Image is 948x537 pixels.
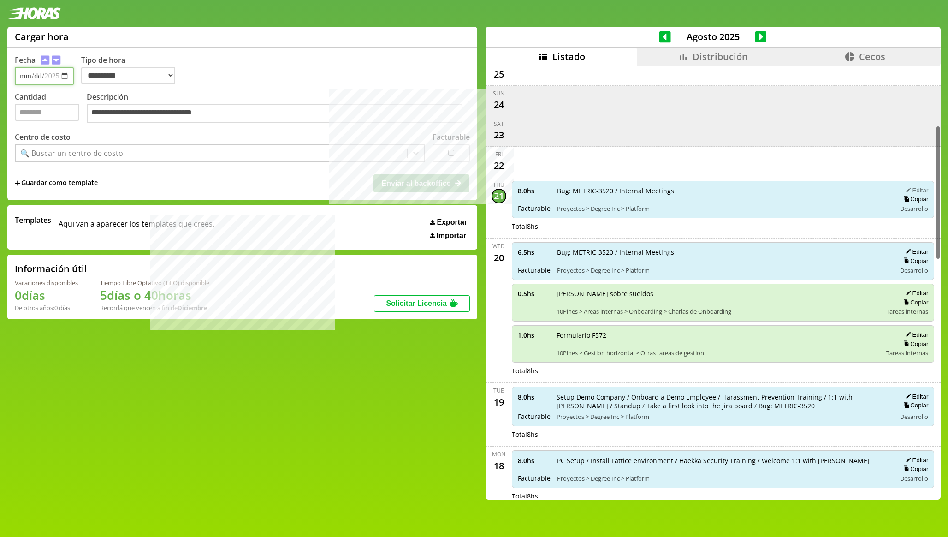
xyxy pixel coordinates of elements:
[901,465,928,473] button: Copiar
[433,132,470,142] label: Facturable
[557,186,890,195] span: Bug: METRIC-3520 / Internal Meetings
[903,456,928,464] button: Editar
[15,178,98,188] span: +Guardar como template
[512,492,935,501] div: Total 8 hs
[87,92,470,125] label: Descripción
[178,304,207,312] b: Diciembre
[886,349,928,357] span: Tareas internas
[100,279,209,287] div: Tiempo Libre Optativo (TiLO) disponible
[900,266,928,274] span: Desarrollo
[903,186,928,194] button: Editar
[492,394,506,409] div: 19
[518,266,551,274] span: Facturable
[557,474,890,483] span: Proyectos > Degree Inc > Platform
[901,401,928,409] button: Copiar
[100,287,209,304] h1: 5 días o 40 horas
[492,67,506,82] div: 25
[518,456,551,465] span: 8.0 hs
[15,104,79,121] input: Cantidad
[901,298,928,306] button: Copiar
[903,289,928,297] button: Editar
[100,304,209,312] div: Recordá que vencen a fin de
[15,279,78,287] div: Vacaciones disponibles
[81,67,175,84] select: Tipo de hora
[557,412,890,421] span: Proyectos > Degree Inc > Platform
[552,50,585,63] span: Listado
[900,412,928,421] span: Desarrollo
[903,248,928,256] button: Editar
[557,266,890,274] span: Proyectos > Degree Inc > Platform
[495,150,503,158] div: Fri
[87,104,462,123] textarea: Descripción
[7,7,61,19] img: logotipo
[492,128,506,143] div: 23
[492,242,505,250] div: Wed
[386,299,447,307] span: Solicitar Licencia
[518,393,550,401] span: 8.0 hs
[427,218,470,227] button: Exportar
[518,186,551,195] span: 8.0 hs
[20,148,123,158] div: 🔍 Buscar un centro de costo
[518,331,550,340] span: 1.0 hs
[903,393,928,400] button: Editar
[492,97,506,112] div: 24
[557,331,880,340] span: Formulario F572
[557,204,890,213] span: Proyectos > Degree Inc > Platform
[492,450,505,458] div: Mon
[15,287,78,304] h1: 0 días
[900,474,928,483] span: Desarrollo
[15,30,69,43] h1: Cargar hora
[901,257,928,265] button: Copiar
[492,250,506,265] div: 20
[15,215,51,225] span: Templates
[15,304,78,312] div: De otros años: 0 días
[15,92,87,125] label: Cantidad
[436,232,466,240] span: Importar
[518,412,550,421] span: Facturable
[693,50,748,63] span: Distribución
[900,204,928,213] span: Desarrollo
[901,195,928,203] button: Copiar
[486,66,941,499] div: scrollable content
[557,248,890,257] span: Bug: METRIC-3520 / Internal Meetings
[557,307,880,316] span: 10Pines > Areas internas > Onboarding > Charlas de Onboarding
[557,393,890,410] span: Setup Demo Company / Onboard a Demo Employee / Harassment Prevention Training / 1:1 with [PERSON_...
[15,55,36,65] label: Fecha
[492,189,506,203] div: 21
[557,349,880,357] span: 10Pines > Gestion horizontal > Otras tareas de gestion
[518,474,551,483] span: Facturable
[518,289,550,298] span: 0.5 hs
[494,120,504,128] div: Sat
[493,89,504,97] div: Sun
[557,456,890,465] span: PC Setup / Install Lattice environment / Haekka Security Training / Welcome 1:1 with [PERSON_NAME]
[671,30,755,43] span: Agosto 2025
[15,263,87,275] h2: Información útil
[15,132,71,142] label: Centro de costo
[493,181,504,189] div: Thu
[518,248,551,257] span: 6.5 hs
[492,158,506,173] div: 22
[437,218,467,227] span: Exportar
[81,55,183,85] label: Tipo de hora
[512,366,935,375] div: Total 8 hs
[903,331,928,339] button: Editar
[512,222,935,231] div: Total 8 hs
[518,204,551,213] span: Facturable
[374,295,470,312] button: Solicitar Licencia
[859,50,885,63] span: Cecos
[15,178,20,188] span: +
[886,307,928,316] span: Tareas internas
[557,289,880,298] span: [PERSON_NAME] sobre sueldos
[901,340,928,348] button: Copiar
[493,387,504,394] div: Tue
[492,458,506,473] div: 18
[512,430,935,439] div: Total 8 hs
[59,215,214,240] span: Aqui van a aparecer los templates que crees.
